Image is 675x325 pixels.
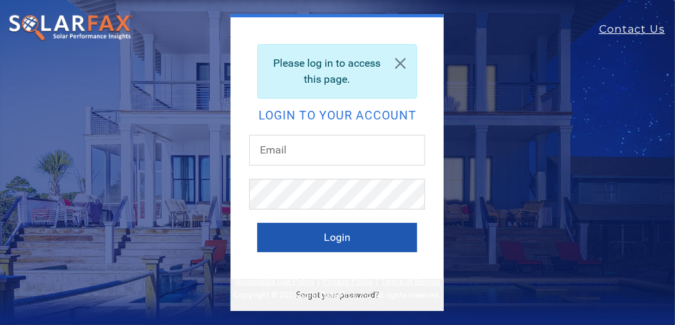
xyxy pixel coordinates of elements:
[257,223,417,252] button: Login
[323,277,373,286] a: Privacy Policy
[8,14,133,42] img: SolarFax
[235,277,315,286] a: Acceptable Use Policy
[384,45,416,82] a: Close
[599,21,675,37] a: Contact Us
[257,109,417,121] h2: Login to your account
[317,274,320,287] span: |
[257,44,417,99] div: Please log in to access this page.
[381,277,440,286] a: Terms of Service
[249,135,425,166] input: Email
[376,274,378,287] span: |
